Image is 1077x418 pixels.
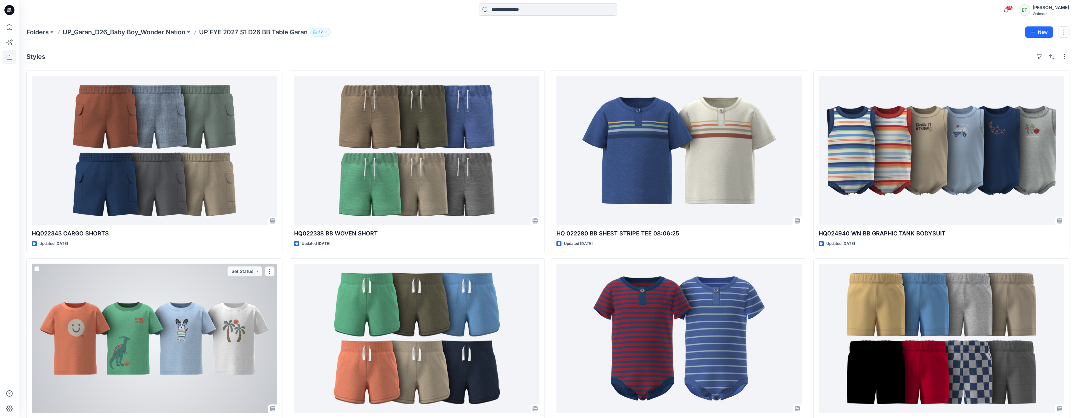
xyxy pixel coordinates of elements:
a: Folders [26,28,49,37]
p: HQ 022280 BB SHEST STRIPE TEE 08:06:25 [556,229,802,238]
p: 32 [318,29,323,36]
a: HQ022343 CARGO SHORTS [32,76,277,225]
a: HQ022355 DOLPHIN SHORT [294,264,539,413]
div: ET [1019,4,1030,16]
div: [PERSON_NAME] [1033,4,1069,11]
p: Updated [DATE] [302,240,330,247]
a: HQ024940 WN BB GRAPHIC TANK BODYSUIT [819,76,1064,225]
p: Updated [DATE] [39,240,68,247]
span: 26 [1006,5,1013,10]
a: HQ024942 WN BB CHENILLE TEE [32,264,277,413]
p: HQ022338 BB WOVEN SHORT [294,229,539,238]
a: HQ022338 BB WOVEN SHORT [294,76,539,225]
p: HQ024940 WN BB GRAPHIC TANK BODYSUIT [819,229,1064,238]
div: Walmart [1033,11,1069,16]
a: HQ022348 SOLID JERSEY SHORTS NEW PATTERN 07.24.25 [819,264,1064,413]
p: Updated [DATE] [826,240,855,247]
p: Updated [DATE] [564,240,593,247]
p: HQ022343 CARGO SHORTS [32,229,277,238]
button: 32 [310,28,331,37]
a: HQ022350_NBB SS HENLEY BODYSUIT [556,264,802,413]
a: HQ 022280 BB SHEST STRIPE TEE 08:06:25 [556,76,802,225]
a: UP_Garan_D26_Baby Boy_Wonder Nation [63,28,185,37]
h4: Styles [26,53,45,60]
p: UP FYE 2027 S1 D26 BB Table Garan [199,28,308,37]
button: New [1025,26,1053,38]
